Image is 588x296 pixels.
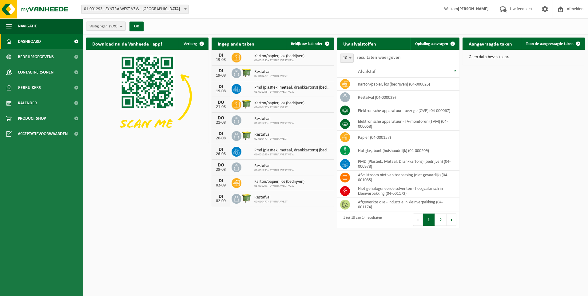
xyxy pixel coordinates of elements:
[86,38,168,50] h2: Download nu de Vanheede+ app!
[215,163,227,168] div: DO
[340,213,382,226] div: 1 tot 10 van 14 resultaten
[86,50,209,142] img: Download de VHEPlus App
[410,38,459,50] a: Ophaling aanvragen
[254,106,304,110] span: 02-010477 - SYNTRA WEST
[254,90,331,94] span: 01-001293 - SYNTRA WEST VZW
[215,178,227,183] div: DI
[109,24,117,28] count: (9/9)
[241,67,252,78] img: WB-1100-HPE-GN-50
[254,74,288,78] span: 02-010477 - SYNTRA WEST
[521,38,584,50] a: Toon de aangevraagde taken
[215,58,227,62] div: 19-08
[81,5,189,14] span: 01-001293 - SYNTRA WEST VZW - SINT-MICHIELS
[340,54,354,63] span: 10
[129,22,144,31] button: OK
[18,111,46,126] span: Product Shop
[215,194,227,199] div: DI
[254,117,294,122] span: Restafval
[353,144,459,157] td: hol glas, bont (huishoudelijk) (04-000209)
[254,132,288,137] span: Restafval
[215,105,227,109] div: 21-08
[415,42,448,46] span: Ophaling aanvragen
[89,22,117,31] span: Vestigingen
[447,214,456,226] button: Next
[241,193,252,203] img: WB-1100-HPE-GN-50
[215,168,227,172] div: 28-08
[340,54,353,62] span: 10
[526,42,574,46] span: Toon de aangevraagde taken
[86,22,126,31] button: Vestigingen(9/9)
[241,99,252,109] img: WB-1100-HPE-GN-50
[254,148,331,153] span: Pmd (plastiek, metaal, drankkartons) (bedrijven)
[254,179,304,184] span: Karton/papier, los (bedrijven)
[215,152,227,156] div: 26-08
[337,38,382,50] h2: Uw afvalstoffen
[254,153,331,157] span: 01-001293 - SYNTRA WEST VZW
[353,198,459,211] td: afgewerkte olie - industrie in kleinverpakking (04-001174)
[463,38,518,50] h2: Aangevraagde taken
[353,91,459,104] td: restafval (04-000029)
[413,214,423,226] button: Previous
[254,164,294,169] span: Restafval
[215,84,227,89] div: DI
[18,95,37,111] span: Kalender
[254,54,304,59] span: Karton/papier, los (bedrijven)
[215,100,227,105] div: DO
[18,18,37,34] span: Navigatie
[215,53,227,58] div: DI
[215,69,227,74] div: DI
[254,195,288,200] span: Restafval
[215,199,227,203] div: 02-09
[184,42,197,46] span: Verberg
[254,200,288,204] span: 02-010477 - SYNTRA WEST
[179,38,208,50] button: Verberg
[18,80,41,95] span: Gebruikers
[215,116,227,121] div: DO
[254,184,304,188] span: 01-001293 - SYNTRA WEST VZW
[81,5,189,14] span: 01-001293 - SYNTRA WEST VZW - SINT-MICHIELS
[215,121,227,125] div: 21-08
[358,69,375,74] span: Afvalstof
[254,59,304,62] span: 01-001293 - SYNTRA WEST VZW
[18,126,68,142] span: Acceptatievoorwaarden
[353,131,459,144] td: papier (04-000157)
[254,122,294,125] span: 01-001293 - SYNTRA WEST VZW
[254,169,294,172] span: 01-001293 - SYNTRA WEST VZW
[254,85,331,90] span: Pmd (plastiek, metaal, drankkartons) (bedrijven)
[435,214,447,226] button: 2
[254,70,288,74] span: Restafval
[215,147,227,152] div: DI
[353,78,459,91] td: karton/papier, los (bedrijven) (04-000026)
[241,130,252,141] img: WB-1100-HPE-GN-50
[18,49,54,65] span: Bedrijfsgegevens
[353,184,459,198] td: niet gehalogeneerde solventen - hoogcalorisch in kleinverpakking (04-001172)
[469,55,579,59] p: Geen data beschikbaar.
[215,131,227,136] div: DI
[212,38,260,50] h2: Ingeplande taken
[458,7,489,11] strong: [PERSON_NAME]
[18,34,41,49] span: Dashboard
[353,171,459,184] td: afvalstroom niet van toepassing (niet gevaarlijk) (04-001085)
[254,137,288,141] span: 02-010477 - SYNTRA WEST
[215,183,227,188] div: 02-09
[357,55,400,60] label: resultaten weergeven
[353,157,459,171] td: PMD (Plastiek, Metaal, Drankkartons) (bedrijven) (04-000978)
[18,65,54,80] span: Contactpersonen
[353,104,459,117] td: elektronische apparatuur - overige (OVE) (04-000067)
[286,38,333,50] a: Bekijk uw kalender
[423,214,435,226] button: 1
[215,89,227,94] div: 19-08
[215,136,227,141] div: 26-08
[215,74,227,78] div: 19-08
[353,117,459,131] td: elektronische apparatuur - TV-monitoren (TVM) (04-000068)
[291,42,323,46] span: Bekijk uw kalender
[254,101,304,106] span: Karton/papier, los (bedrijven)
